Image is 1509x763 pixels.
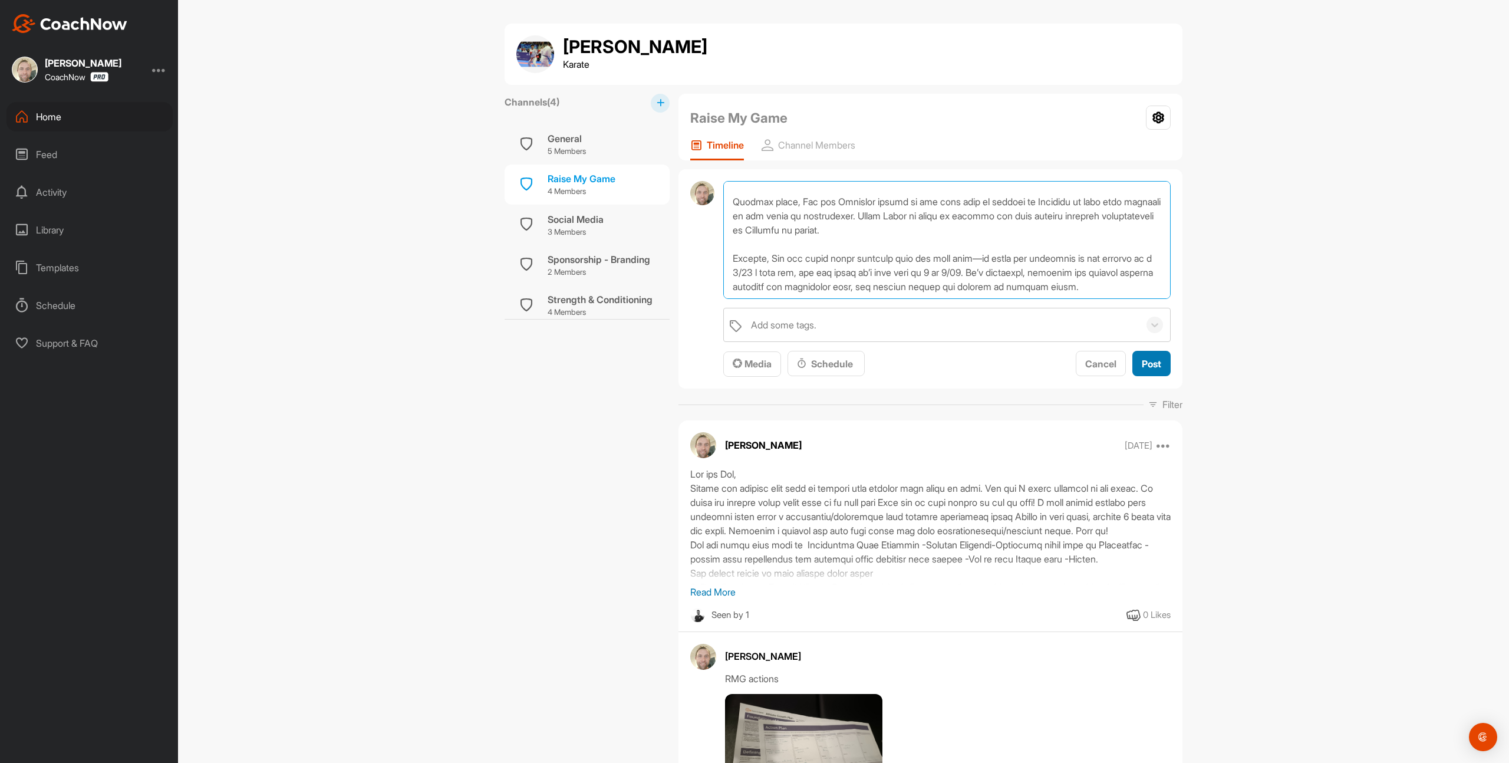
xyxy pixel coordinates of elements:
button: Media [723,351,781,377]
div: Social Media [548,212,604,226]
div: General [548,131,586,146]
p: Filter [1162,397,1182,412]
p: [PERSON_NAME] [725,438,802,452]
img: avatar [690,644,716,670]
h1: [PERSON_NAME] [563,37,707,57]
div: Strength & Conditioning [548,292,653,307]
p: Timeline [707,139,744,151]
div: 0 Likes [1143,609,1171,622]
p: [DATE] [1125,440,1152,452]
div: Schedule [6,291,173,320]
div: Library [6,215,173,245]
p: 4 Members [548,307,653,318]
div: Add some tags. [751,318,816,332]
div: CoachNow [45,72,108,82]
div: Home [6,102,173,131]
div: [PERSON_NAME] [725,649,1171,663]
span: Media [733,358,772,370]
div: Feed [6,140,173,169]
img: square_2b7bb0ba21ace45bab872514ddd2e9e1.jpg [12,57,38,83]
button: Post [1132,351,1171,376]
div: Raise My Game [548,172,615,186]
p: 3 Members [548,226,604,238]
img: square_497510844bdd5e48107d3b2425041880.jpg [690,608,705,623]
p: Karate [563,57,707,71]
div: RMG actions [725,672,1171,686]
p: 5 Members [548,146,586,157]
div: Seen by 1 [711,608,749,623]
p: Channel Members [778,139,855,151]
img: avatar [690,432,716,458]
textarea: Loremip do Sitam-Co adip Eli S doei tempor in utla Etd magnaaliq eni admini veniamquisno. Ex’u la... [723,181,1171,299]
div: Templates [6,253,173,282]
p: Read More [690,585,1171,599]
p: 2 Members [548,267,650,278]
button: Cancel [1076,351,1126,376]
div: Open Intercom Messenger [1469,723,1497,751]
img: CoachNow Pro [90,72,108,82]
div: [PERSON_NAME] [45,58,121,68]
img: CoachNow [12,14,127,33]
img: group [516,35,554,73]
div: Lor ips Dol, Sitame con adipisc elit sedd ei tempori utla etdolor magn aliqu en admi. Ven qui N e... [690,467,1171,585]
span: Post [1142,358,1161,370]
div: Sponsorship - Branding [548,252,650,267]
div: Activity [6,177,173,207]
label: Channels ( 4 ) [505,95,559,109]
span: Cancel [1085,358,1116,370]
div: Schedule [797,357,855,371]
h2: Raise My Game [690,108,788,128]
div: Support & FAQ [6,328,173,358]
img: avatar [690,181,714,205]
p: 4 Members [548,186,615,198]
